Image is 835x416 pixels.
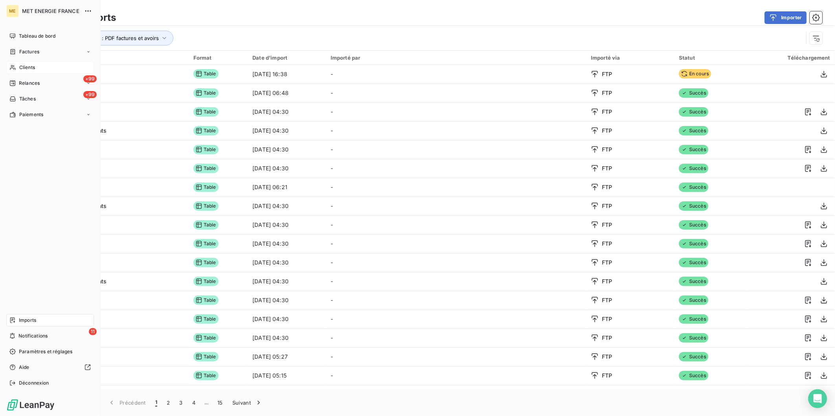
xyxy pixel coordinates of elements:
[602,315,612,323] span: FTP
[602,164,612,172] span: FTP
[248,197,326,215] td: [DATE] 04:30
[19,48,39,55] span: Factures
[679,239,708,248] span: Succès
[175,394,188,411] button: 3
[252,55,321,61] div: Date d’import
[331,55,581,61] div: Importé par
[193,277,219,286] span: Table
[67,35,159,41] span: Type d’import : PDF factures et avoirs
[765,11,807,24] button: Importer
[248,366,326,385] td: [DATE] 05:15
[679,258,708,267] span: Succès
[19,111,43,118] span: Paiements
[193,296,219,305] span: Table
[188,394,200,411] button: 4
[56,31,173,46] button: Type d’import : PDF factures et avoirs
[326,234,586,253] td: -
[193,333,219,343] span: Table
[750,55,830,61] div: Téléchargement
[602,89,612,97] span: FTP
[679,69,711,78] span: En cours
[679,333,708,343] span: Succès
[602,353,612,361] span: FTP
[248,310,326,328] td: [DATE] 04:30
[248,215,326,234] td: [DATE] 04:30
[193,126,219,135] span: Table
[213,394,228,411] button: 15
[248,272,326,291] td: [DATE] 04:30
[326,253,586,272] td: -
[248,65,326,84] td: [DATE] 16:38
[162,394,175,411] button: 2
[19,364,29,371] span: Aide
[6,5,19,17] div: ME
[326,347,586,366] td: -
[193,201,219,211] span: Table
[679,277,708,286] span: Succès
[193,55,243,61] div: Format
[326,385,586,404] td: -
[326,159,586,178] td: -
[602,296,612,304] span: FTP
[602,277,612,285] span: FTP
[679,314,708,324] span: Succès
[193,182,219,192] span: Table
[6,399,55,411] img: Logo LeanPay
[602,202,612,210] span: FTP
[248,121,326,140] td: [DATE] 04:30
[326,121,586,140] td: -
[326,197,586,215] td: -
[89,328,97,335] span: 11
[602,240,612,248] span: FTP
[602,334,612,342] span: FTP
[193,371,219,380] span: Table
[193,88,219,98] span: Table
[248,178,326,197] td: [DATE] 06:21
[326,102,586,121] td: -
[679,296,708,305] span: Succès
[155,399,157,407] span: 1
[248,84,326,102] td: [DATE] 06:48
[326,291,586,310] td: -
[248,328,326,347] td: [DATE] 04:30
[326,215,586,234] td: -
[679,107,708,117] span: Succès
[19,80,40,87] span: Relances
[602,70,612,78] span: FTP
[248,140,326,159] td: [DATE] 04:30
[19,348,72,355] span: Paramètres et réglages
[193,145,219,154] span: Table
[679,352,708,361] span: Succès
[19,33,55,40] span: Tableau de bord
[6,361,94,374] a: Aide
[679,145,708,154] span: Succès
[151,394,162,411] button: 1
[248,385,326,404] td: [DATE] 05:08
[326,328,586,347] td: -
[228,394,267,411] button: Suivant
[248,159,326,178] td: [DATE] 04:30
[193,352,219,361] span: Table
[679,371,708,380] span: Succès
[679,126,708,135] span: Succès
[326,310,586,328] td: -
[200,396,213,409] span: …
[326,178,586,197] td: -
[18,332,48,339] span: Notifications
[19,95,36,102] span: Tâches
[679,55,741,61] div: Statut
[808,389,827,408] div: Open Intercom Messenger
[602,127,612,135] span: FTP
[248,291,326,310] td: [DATE] 04:30
[602,183,612,191] span: FTP
[19,64,35,71] span: Clients
[193,69,219,78] span: Table
[602,221,612,229] span: FTP
[22,8,79,14] span: MET ENERGIE FRANCE
[193,314,219,324] span: Table
[83,75,97,82] span: +99
[248,253,326,272] td: [DATE] 04:30
[679,182,708,192] span: Succès
[193,220,219,230] span: Table
[193,107,219,117] span: Table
